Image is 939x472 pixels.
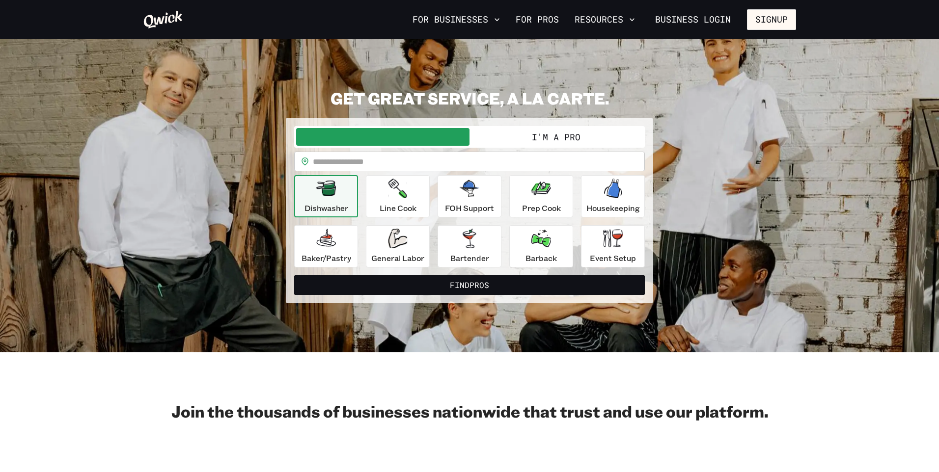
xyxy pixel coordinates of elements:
[647,9,739,30] a: Business Login
[380,202,416,214] p: Line Cook
[590,252,636,264] p: Event Setup
[409,11,504,28] button: For Businesses
[438,175,501,217] button: FOH Support
[302,252,351,264] p: Baker/Pastry
[469,128,643,146] button: I'm a Pro
[294,175,358,217] button: Dishwasher
[571,11,639,28] button: Resources
[438,225,501,267] button: Bartender
[304,202,348,214] p: Dishwasher
[586,202,640,214] p: Housekeeping
[509,175,573,217] button: Prep Cook
[525,252,557,264] p: Barback
[371,252,424,264] p: General Labor
[143,401,796,421] h2: Join the thousands of businesses nationwide that trust and use our platform.
[522,202,561,214] p: Prep Cook
[294,225,358,267] button: Baker/Pastry
[581,225,645,267] button: Event Setup
[296,128,469,146] button: I'm a Business
[366,175,430,217] button: Line Cook
[747,9,796,30] button: Signup
[445,202,494,214] p: FOH Support
[286,88,653,108] h2: GET GREAT SERVICE, A LA CARTE.
[509,225,573,267] button: Barback
[366,225,430,267] button: General Labor
[581,175,645,217] button: Housekeeping
[294,275,645,295] button: FindPros
[450,252,489,264] p: Bartender
[512,11,563,28] a: For Pros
